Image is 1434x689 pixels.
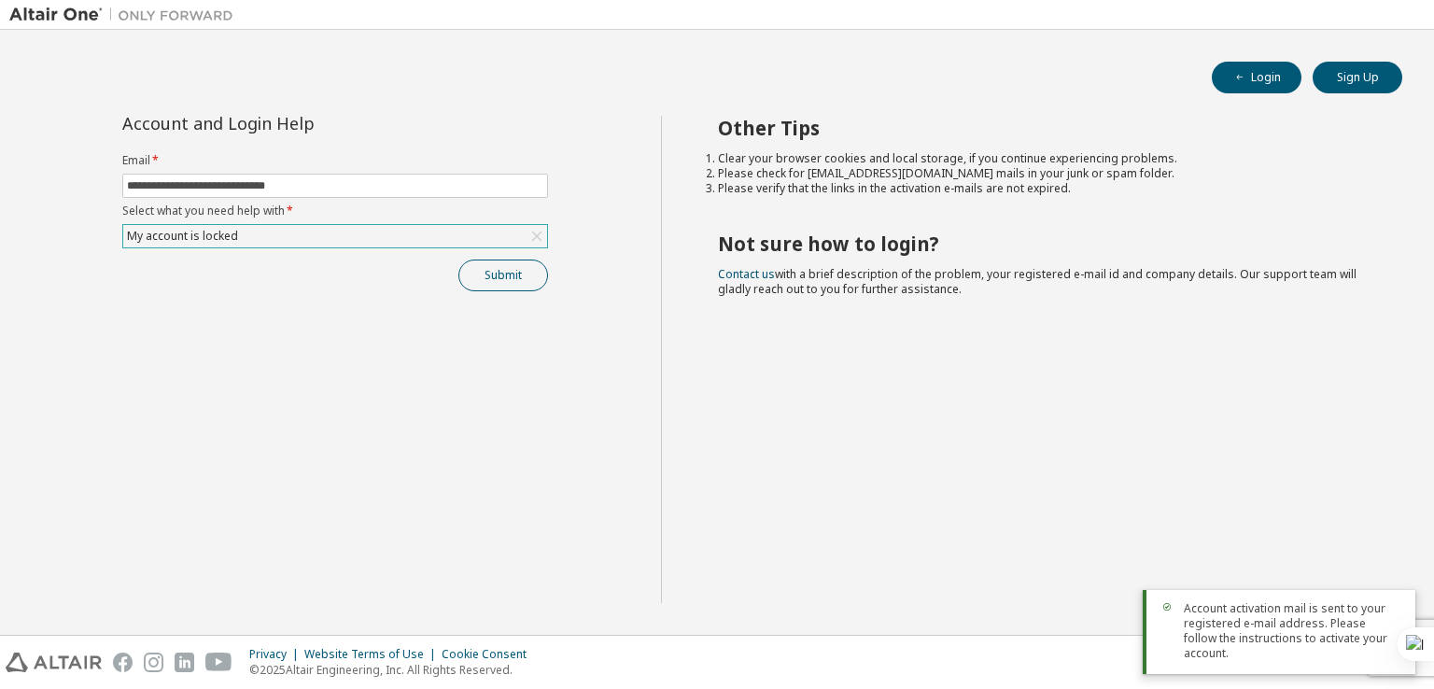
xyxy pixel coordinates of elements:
[718,181,1370,196] li: Please verify that the links in the activation e-mails are not expired.
[718,151,1370,166] li: Clear your browser cookies and local storage, if you continue experiencing problems.
[249,662,538,678] p: © 2025 Altair Engineering, Inc. All Rights Reserved.
[442,647,538,662] div: Cookie Consent
[1184,601,1400,661] span: Account activation mail is sent to your registered e-mail address. Please follow the instructions...
[718,266,1357,297] span: with a brief description of the problem, your registered e-mail id and company details. Our suppo...
[113,653,133,672] img: facebook.svg
[718,116,1370,140] h2: Other Tips
[1313,62,1402,93] button: Sign Up
[718,266,775,282] a: Contact us
[6,653,102,672] img: altair_logo.svg
[718,232,1370,256] h2: Not sure how to login?
[123,225,547,247] div: My account is locked
[458,260,548,291] button: Submit
[122,153,548,168] label: Email
[175,653,194,672] img: linkedin.svg
[205,653,232,672] img: youtube.svg
[249,647,304,662] div: Privacy
[9,6,243,24] img: Altair One
[122,204,548,218] label: Select what you need help with
[718,166,1370,181] li: Please check for [EMAIL_ADDRESS][DOMAIN_NAME] mails in your junk or spam folder.
[144,653,163,672] img: instagram.svg
[1212,62,1301,93] button: Login
[124,226,241,246] div: My account is locked
[122,116,463,131] div: Account and Login Help
[304,647,442,662] div: Website Terms of Use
